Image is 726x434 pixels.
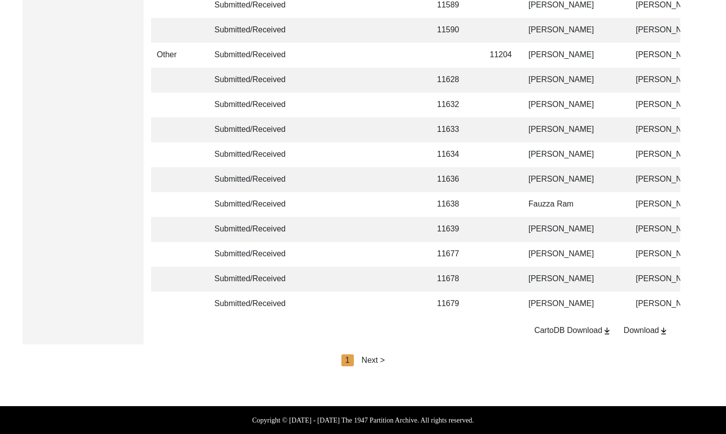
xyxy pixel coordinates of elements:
[523,167,622,192] td: [PERSON_NAME]
[523,117,622,142] td: [PERSON_NAME]
[209,43,298,68] td: Submitted/Received
[624,325,668,336] div: Download
[523,68,622,93] td: [PERSON_NAME]
[209,292,298,317] td: Submitted/Received
[431,167,476,192] td: 11636
[523,217,622,242] td: [PERSON_NAME]
[431,217,476,242] td: 11639
[209,192,298,217] td: Submitted/Received
[523,242,622,267] td: [PERSON_NAME]
[209,217,298,242] td: Submitted/Received
[209,167,298,192] td: Submitted/Received
[362,354,385,366] div: Next >
[431,117,476,142] td: 11633
[484,43,515,68] td: 11204
[659,326,668,335] img: download-button.png
[209,267,298,292] td: Submitted/Received
[431,267,476,292] td: 11678
[209,117,298,142] td: Submitted/Received
[523,93,622,117] td: [PERSON_NAME]
[431,93,476,117] td: 11632
[252,415,474,426] label: Copyright © [DATE] - [DATE] The 1947 Partition Archive. All rights reserved.
[523,18,622,43] td: [PERSON_NAME]
[523,192,622,217] td: Fauzza Ram
[534,325,612,336] div: CartoDB Download
[209,68,298,93] td: Submitted/Received
[431,142,476,167] td: 11634
[431,18,476,43] td: 11590
[209,93,298,117] td: Submitted/Received
[209,142,298,167] td: Submitted/Received
[602,326,612,335] img: download-button.png
[523,292,622,317] td: [PERSON_NAME]
[523,142,622,167] td: [PERSON_NAME]
[341,354,354,366] div: 1
[209,18,298,43] td: Submitted/Received
[431,68,476,93] td: 11628
[523,267,622,292] td: [PERSON_NAME]
[431,242,476,267] td: 11677
[209,242,298,267] td: Submitted/Received
[431,292,476,317] td: 11679
[431,192,476,217] td: 11638
[151,43,201,68] td: Other
[523,43,622,68] td: [PERSON_NAME]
